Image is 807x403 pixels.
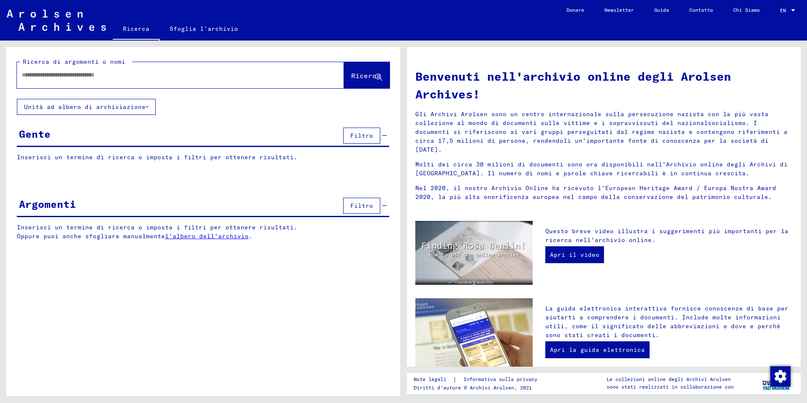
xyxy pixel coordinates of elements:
[770,366,790,386] div: Modifica consenso
[780,8,789,14] span: EN
[17,223,390,241] p: Inserisci un termine di ricerca o imposta i filtri per ottenere risultati. Oppure puoi anche sfog...
[545,227,792,245] p: Questo breve video illustra i suggerimenti più importanti per la ricerca nell'archivio online.
[453,375,457,384] font: |
[343,198,380,214] button: Filtro
[415,184,792,201] p: Nel 2020, il nostro Archivio Online ha ricevuto l'European Heritage Award / Europa Nostra Award 2...
[160,19,248,39] a: Sfoglia l'archivio
[350,202,373,210] span: Filtro
[414,375,453,384] a: Note legali
[415,298,533,376] img: eguide.jpg
[545,304,792,340] p: La guida elettronica interattiva fornisce conoscenze di base per aiutarti a comprendere i documen...
[415,160,792,178] p: Molti dei circa 30 milioni di documenti sono ora disponibili nell'Archivio online degli Archivi d...
[415,68,792,103] h1: Benvenuti nell'archivio online degli Arolsen Archives!
[761,373,792,394] img: yv_logo.png
[343,128,380,144] button: Filtro
[17,153,389,162] p: Inserisci un termine di ricerca o imposta i filtri per ottenere risultati.
[23,58,125,65] mat-label: Ricerca di argomenti o nomi
[545,341,650,358] a: Apri la guida elettronica
[7,10,106,31] img: Arolsen_neg.svg
[350,132,373,139] span: Filtro
[457,375,547,384] a: Informativa sulla privacy
[165,232,249,240] a: l'albero dell'archivio
[17,99,156,115] button: Unità ad albero di archiviazione
[607,376,734,383] p: Le collezioni online degli Archivi Arolsen
[344,62,390,88] button: Ricerca
[113,19,160,41] a: Ricerca
[415,110,792,154] p: Gli Archivi Arolsen sono un centro internazionale sulla persecuzione nazista con la più vasta col...
[414,384,547,392] p: Diritti d'autore © Archivi Arolsen, 2021
[607,383,734,391] p: sono stati realizzati in collaborazione con
[19,126,51,142] div: Gente
[415,221,533,285] img: video.jpg
[351,71,381,80] span: Ricerca
[770,366,791,387] img: Change consent
[19,196,76,212] div: Argomenti
[24,103,146,111] font: Unità ad albero di archiviazione
[545,246,604,263] a: Apri il video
